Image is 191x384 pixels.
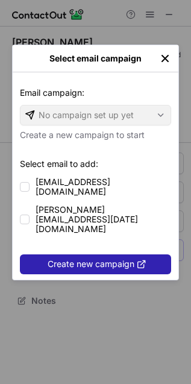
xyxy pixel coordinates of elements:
[20,87,171,105] p: Email campaign:
[36,177,171,197] span: [EMAIL_ADDRESS][DOMAIN_NAME]
[48,259,134,269] span: Create new campaign
[36,205,171,234] span: [PERSON_NAME][EMAIL_ADDRESS][DATE][DOMAIN_NAME]
[20,125,171,141] p: Create a new campaign to start
[20,52,32,65] button: right-button
[159,52,171,65] img: ...
[32,54,159,63] div: Select email campaign
[159,52,171,65] button: left-button
[20,158,171,176] p: Select email to add:
[20,254,171,274] button: Create new campaign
